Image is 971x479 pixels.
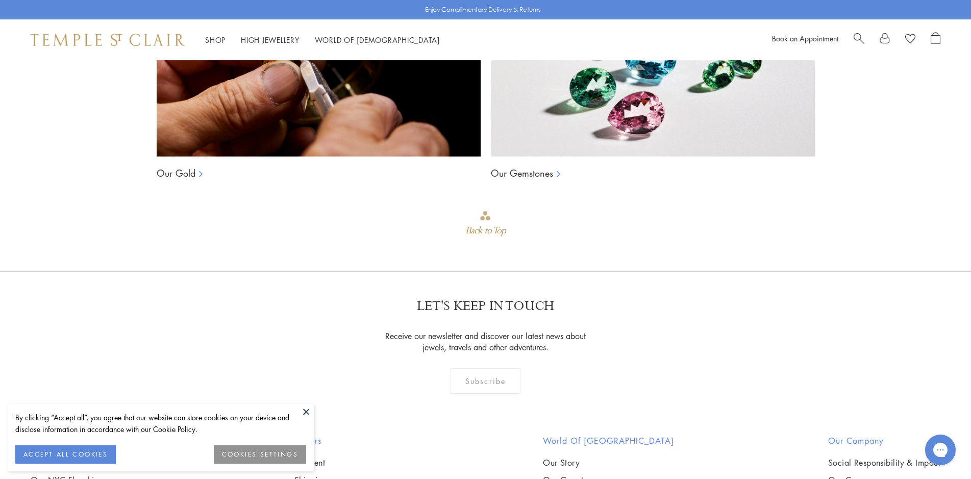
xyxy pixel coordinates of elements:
[931,32,940,47] a: Open Shopping Bag
[905,32,915,47] a: View Wishlist
[451,368,520,394] div: Subscribe
[15,412,306,435] div: By clicking “Accept all”, you agree that our website can store cookies on your device and disclos...
[15,445,116,464] button: ACCEPT ALL COOKIES
[543,457,674,468] a: Our Story
[772,33,838,43] a: Book an Appointment
[294,457,389,468] a: Payment
[828,435,940,447] h2: Our Company
[31,34,185,46] img: Temple St. Clair
[382,330,589,353] p: Receive our newsletter and discover our latest news about jewels, travels and other adventures.
[465,210,505,240] div: Go to top
[417,297,554,315] p: LET'S KEEP IN TOUCH
[828,457,940,468] a: Social Responsibility & Impact
[920,431,961,469] iframe: Gorgias live chat messenger
[294,435,389,447] h2: Orders
[854,32,864,47] a: Search
[157,167,195,179] a: Our Gold
[205,34,440,46] nav: Main navigation
[205,35,226,45] a: ShopShop
[543,435,674,447] h2: World of [GEOGRAPHIC_DATA]
[214,445,306,464] button: COOKIES SETTINGS
[491,167,553,179] a: Our Gemstones
[465,222,505,240] div: Back to Top
[241,35,300,45] a: High JewelleryHigh Jewellery
[425,5,541,15] p: Enjoy Complimentary Delivery & Returns
[315,35,440,45] a: World of [DEMOGRAPHIC_DATA]World of [DEMOGRAPHIC_DATA]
